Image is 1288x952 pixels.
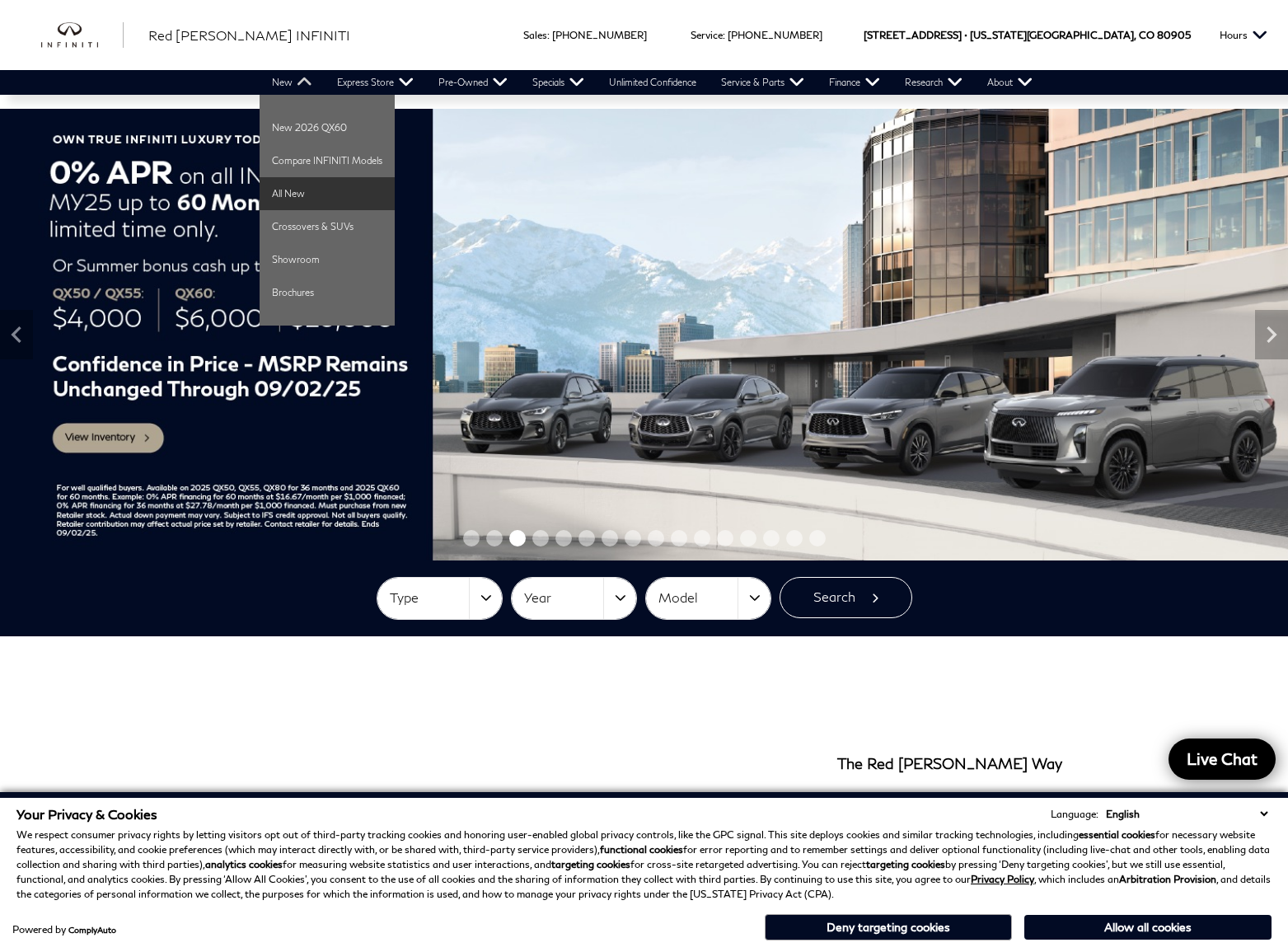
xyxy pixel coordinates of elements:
[148,26,350,45] a: Red [PERSON_NAME] INFINITI
[694,530,710,546] span: Go to slide 11
[892,70,975,95] a: Research
[260,111,395,144] a: New 2026 QX60
[524,584,603,612] span: Year
[1024,915,1272,940] button: Allow all cookies
[148,27,350,43] span: Red [PERSON_NAME] INFINITI
[1169,739,1276,780] a: Live Chat
[866,858,945,870] strong: targeting cookies
[12,925,116,935] div: Powered by
[512,578,636,619] button: Year
[1119,873,1216,885] strong: Arbitration Provision
[975,70,1045,95] a: About
[41,22,124,49] a: infiniti
[532,530,549,546] span: Go to slide 4
[260,144,395,177] a: Compare INFINITI Models
[41,22,124,49] img: INFINITI
[260,70,1045,95] nav: Main Navigation
[648,530,664,546] span: Go to slide 9
[717,530,733,546] span: Go to slide 12
[723,29,725,41] span: :
[509,530,526,546] span: Go to slide 3
[1178,748,1266,769] span: Live Chat
[551,858,630,870] strong: targeting cookies
[325,70,426,95] a: Express Store
[426,70,520,95] a: Pre-Owned
[205,858,283,870] strong: analytics cookies
[786,530,803,546] span: Go to slide 15
[817,70,892,95] a: Finance
[765,914,1012,940] button: Deny targeting cookies
[709,70,817,95] a: Service & Parts
[780,577,912,618] button: Search
[691,29,723,41] span: Service
[547,29,550,41] span: :
[658,584,738,612] span: Model
[671,530,687,546] span: Go to slide 10
[864,29,1191,41] a: [STREET_ADDRESS] • [US_STATE][GEOGRAPHIC_DATA], CO 80905
[1079,828,1155,841] strong: essential cookies
[600,843,683,856] strong: functional cookies
[578,530,595,546] span: Go to slide 6
[1051,809,1098,819] div: Language:
[523,29,547,41] span: Sales
[809,530,826,546] span: Go to slide 16
[463,530,480,546] span: Go to slide 1
[625,530,641,546] span: Go to slide 8
[597,70,709,95] a: Unlimited Confidence
[260,70,325,95] a: New
[555,530,572,546] span: Go to slide 5
[552,29,647,41] a: [PHONE_NUMBER]
[16,828,1272,902] p: We respect consumer privacy rights by letting visitors opt out of third-party tracking cookies an...
[763,530,780,546] span: Go to slide 14
[971,873,1034,885] a: Privacy Policy
[390,584,469,612] span: Type
[740,530,756,546] span: Go to slide 13
[520,70,597,95] a: Specials
[260,243,395,276] a: Showroom
[260,177,395,210] a: All New
[1255,310,1288,359] div: Next
[602,530,618,546] span: Go to slide 7
[486,530,503,546] span: Go to slide 2
[1102,806,1272,822] select: Language Select
[16,806,157,822] span: Your Privacy & Cookies
[377,578,502,619] button: Type
[68,925,116,935] a: ComplyAuto
[646,578,770,619] button: Model
[728,29,822,41] a: [PHONE_NUMBER]
[837,756,1062,772] h3: The Red [PERSON_NAME] Way
[260,276,395,309] a: Brochures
